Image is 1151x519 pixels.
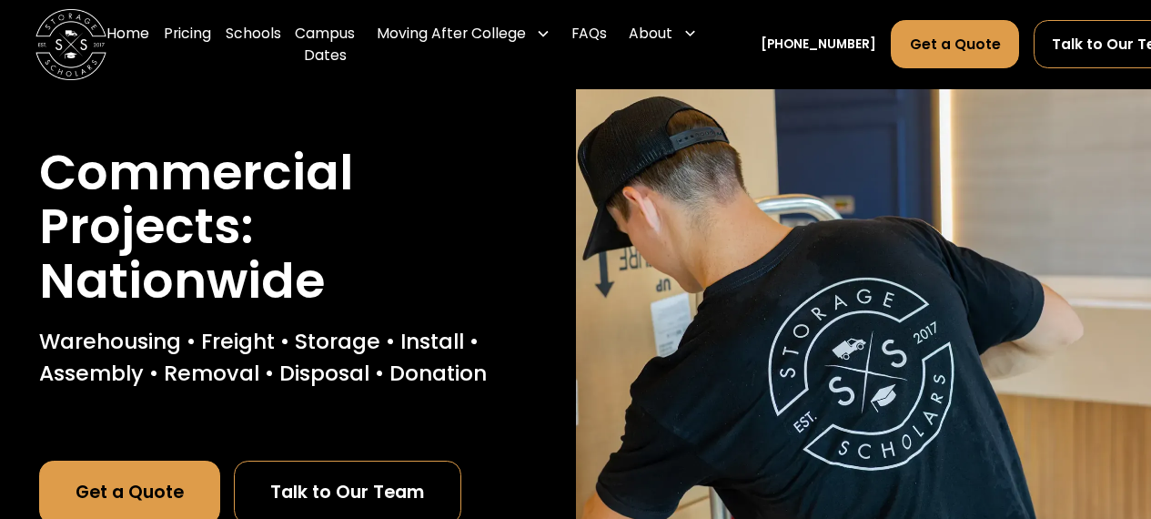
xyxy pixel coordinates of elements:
h1: Commercial Projects: Nationwide [39,146,537,307]
div: Moving After College [377,23,526,44]
a: Schools [226,9,281,80]
a: Pricing [164,9,211,80]
div: About [621,9,704,59]
a: FAQs [571,9,607,80]
a: Home [106,9,149,80]
p: Warehousing • Freight • Storage • Install • Assembly • Removal • Disposal • Donation [39,325,537,389]
a: home [35,9,106,80]
a: Get a Quote [891,20,1019,68]
a: [PHONE_NUMBER] [761,36,876,55]
a: Campus Dates [295,9,355,80]
div: About [629,23,672,44]
img: Storage Scholars main logo [35,9,106,80]
div: Moving After College [369,9,558,59]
